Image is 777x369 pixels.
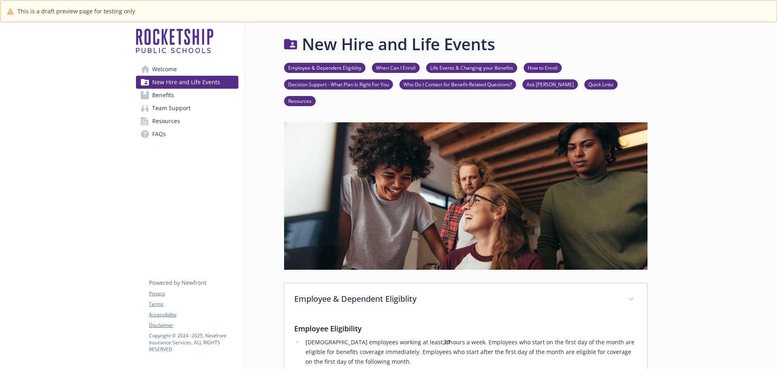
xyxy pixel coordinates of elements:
span: This is a draft preview page for testing only [17,7,135,15]
a: Quick Links [584,80,618,88]
div: Employee & Dependent Eligiblity [284,283,647,316]
h3: Employee Eligibility [294,323,637,334]
a: How to Enroll [524,64,562,71]
a: Welcome [136,63,238,76]
h1: New Hire and Life Events [302,32,495,56]
span: Benefits [152,89,174,102]
img: new hire page banner [284,122,647,270]
a: When Can I Enroll [372,64,420,71]
a: Resources [136,115,238,128]
a: Privacy [149,290,238,297]
span: Welcome [152,63,177,76]
a: FAQs [136,128,238,141]
a: New Hire and Life Events [136,76,238,89]
a: Benefits [136,89,238,102]
a: Terms [149,301,238,308]
p: Employee & Dependent Eligiblity [294,293,618,305]
span: New Hire and Life Events [152,76,220,89]
a: Accessibility [149,311,238,318]
span: Resources [152,115,180,128]
a: Decision Support - What Plan Is Right For You [284,80,393,88]
a: Resources [284,97,316,105]
a: Disclaimer [149,322,238,329]
a: Team Support [136,102,238,115]
p: Copyright © 2024 - 2025 , Newfront Insurance Services, ALL RIGHTS RESERVED [149,332,238,353]
span: Team Support [152,102,191,115]
strong: 30 [443,338,449,346]
a: Employee & Dependent Eligiblity [284,64,365,71]
a: Life Events & Changing your Benefits [426,64,517,71]
a: Who Do I Contact for Benefit-Related Questions? [399,80,516,88]
li: [DEMOGRAPHIC_DATA] employees working at least hours a week. Employees who start on the first day ... [303,337,637,367]
a: Ask [PERSON_NAME] [522,80,578,88]
span: FAQs [152,128,166,141]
